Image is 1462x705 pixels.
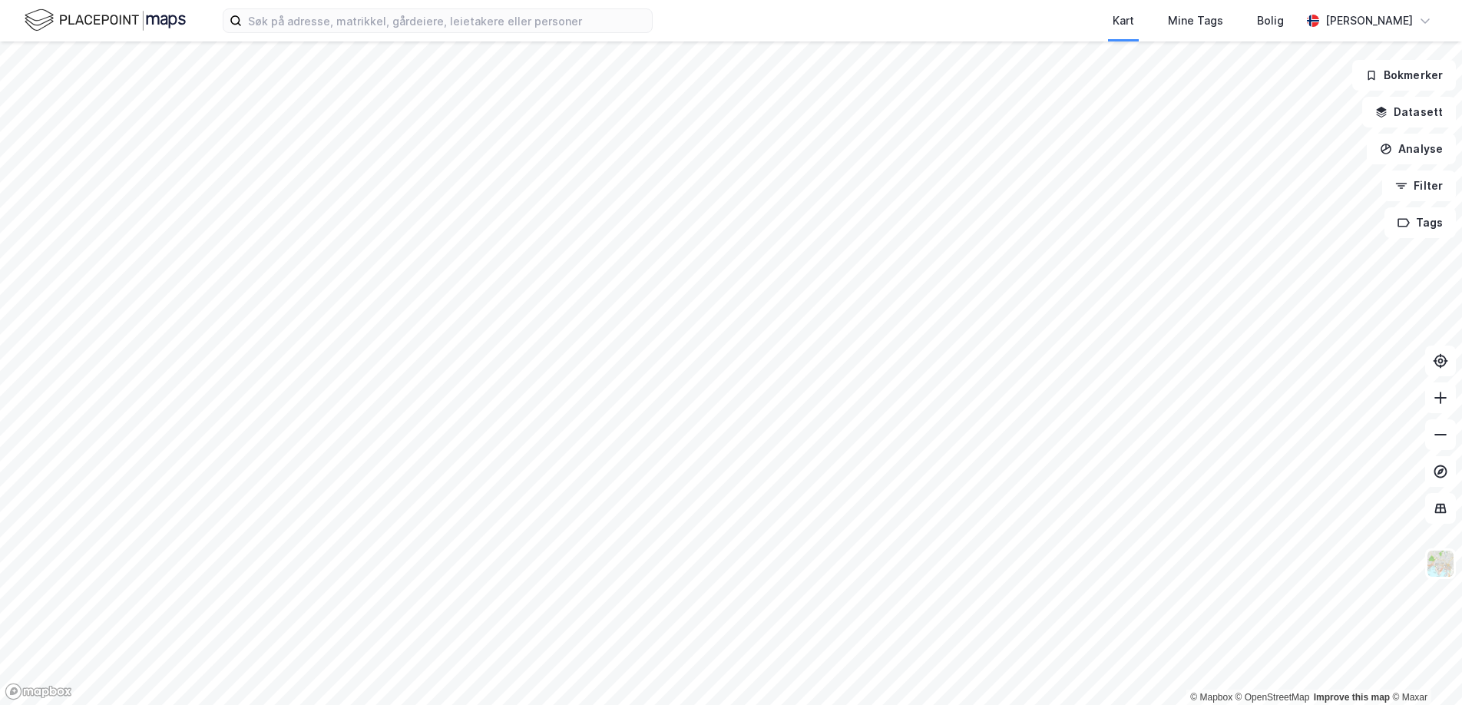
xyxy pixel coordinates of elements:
[1257,12,1284,30] div: Bolig
[1235,692,1310,703] a: OpenStreetMap
[1382,170,1456,201] button: Filter
[1325,12,1413,30] div: [PERSON_NAME]
[1367,134,1456,164] button: Analyse
[1362,97,1456,127] button: Datasett
[25,7,186,34] img: logo.f888ab2527a4732fd821a326f86c7f29.svg
[5,683,72,700] a: Mapbox homepage
[1385,631,1462,705] iframe: Chat Widget
[1385,631,1462,705] div: Kontrollprogram for chat
[1168,12,1223,30] div: Mine Tags
[1426,549,1455,578] img: Z
[242,9,652,32] input: Søk på adresse, matrikkel, gårdeiere, leietakere eller personer
[1190,692,1232,703] a: Mapbox
[1384,207,1456,238] button: Tags
[1113,12,1134,30] div: Kart
[1352,60,1456,91] button: Bokmerker
[1314,692,1390,703] a: Improve this map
